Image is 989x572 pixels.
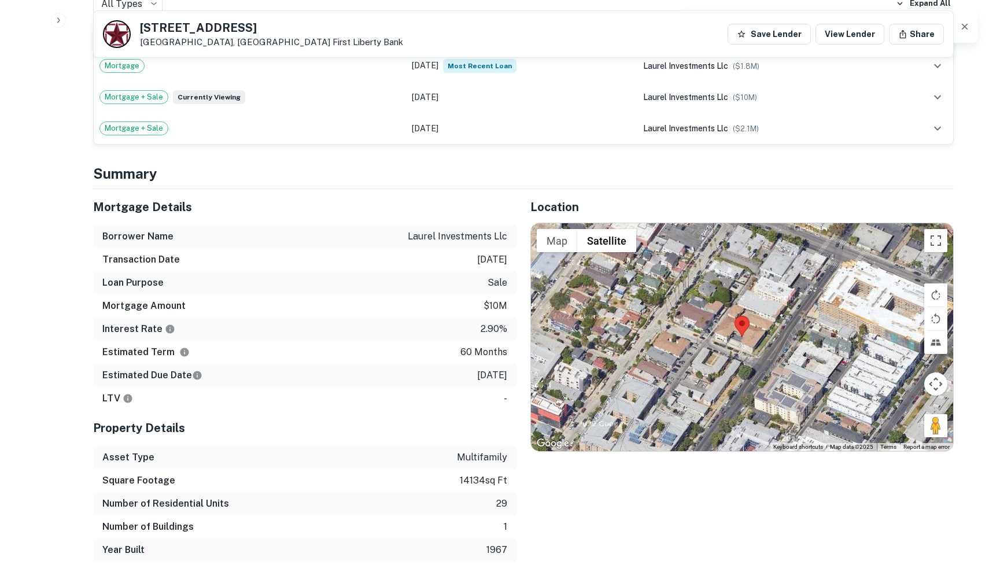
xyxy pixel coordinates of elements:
[924,414,947,437] button: Drag Pegman onto the map to open Street View
[192,370,202,381] svg: Estimate is based on a standard schedule for this type of loan.
[488,276,507,290] p: sale
[102,276,164,290] h6: Loan Purpose
[140,37,403,47] p: [GEOGRAPHIC_DATA], [GEOGRAPHIC_DATA]
[830,444,873,450] span: Map data ©2025
[457,451,507,464] p: multifamily
[406,82,637,113] td: [DATE]
[880,444,896,450] a: Terms (opens in new tab)
[486,543,507,557] p: 1967
[102,322,175,336] h6: Interest Rate
[100,123,168,134] span: Mortgage + Sale
[100,91,168,103] span: Mortgage + Sale
[484,299,507,313] p: $10m
[102,543,145,557] h6: Year Built
[102,474,175,488] h6: Square Footage
[924,372,947,396] button: Map camera controls
[728,24,811,45] button: Save Lender
[100,60,144,72] span: Mortgage
[928,87,947,107] button: expand row
[93,198,516,216] h5: Mortgage Details
[102,520,194,534] h6: Number of Buildings
[733,93,757,102] span: ($ 10M )
[406,50,637,82] td: [DATE]
[815,24,884,45] a: View Lender
[924,331,947,354] button: Tilt map
[577,229,636,252] button: Show satellite imagery
[102,451,154,464] h6: Asset Type
[924,283,947,307] button: Rotate map clockwise
[537,229,577,252] button: Show street map
[534,436,572,451] img: Google
[733,62,759,71] span: ($ 1.8M )
[924,307,947,330] button: Rotate map counterclockwise
[179,347,190,357] svg: Term is based on a standard schedule for this type of loan.
[733,124,759,133] span: ($ 2.1M )
[102,368,202,382] h6: Estimated Due Date
[102,392,133,405] h6: LTV
[477,368,507,382] p: [DATE]
[140,22,403,34] h5: [STREET_ADDRESS]
[928,56,947,76] button: expand row
[102,253,180,267] h6: Transaction Date
[530,198,954,216] h5: Location
[903,444,950,450] a: Report a map error
[460,474,507,488] p: 14134 sq ft
[406,113,637,144] td: [DATE]
[477,253,507,267] p: [DATE]
[443,59,516,73] span: Most Recent Loan
[643,61,728,71] span: laurel investments llc
[165,324,175,334] svg: The interest rates displayed on the website are for informational purposes only and may be report...
[102,230,174,243] h6: Borrower Name
[534,436,572,451] a: Open this area in Google Maps (opens a new window)
[408,230,507,243] p: laurel investments llc
[102,497,229,511] h6: Number of Residential Units
[504,520,507,534] p: 1
[889,24,944,45] button: Share
[931,479,989,535] iframe: Chat Widget
[773,443,823,451] button: Keyboard shortcuts
[496,497,507,511] p: 29
[93,419,516,437] h5: Property Details
[504,392,507,405] p: -
[928,119,947,138] button: expand row
[173,90,245,104] span: Currently viewing
[102,345,190,359] h6: Estimated Term
[123,393,133,404] svg: LTVs displayed on the website are for informational purposes only and may be reported incorrectly...
[460,345,507,359] p: 60 months
[102,299,186,313] h6: Mortgage Amount
[643,124,728,133] span: laurel investments llc
[481,322,507,336] p: 2.90%
[643,93,728,102] span: laurel investments llc
[333,37,403,47] a: First Liberty Bank
[93,163,954,184] h4: Summary
[924,229,947,252] button: Toggle fullscreen view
